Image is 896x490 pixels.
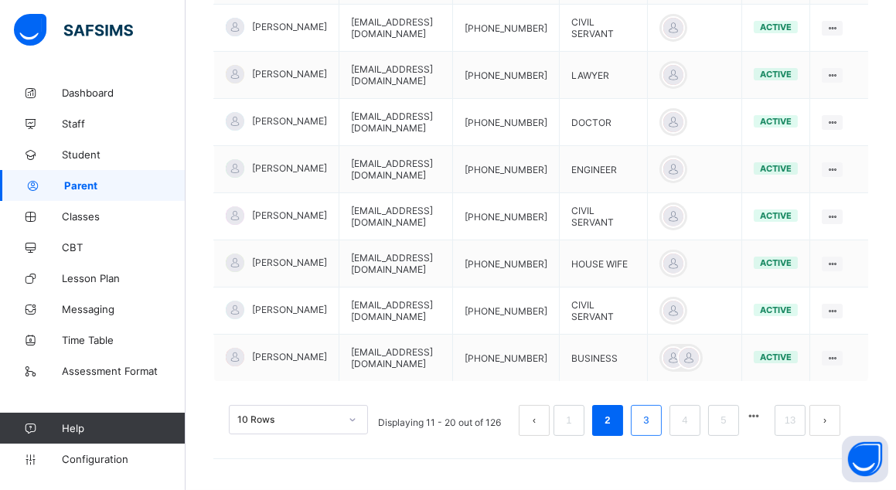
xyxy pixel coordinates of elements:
[453,5,560,52] td: [PHONE_NUMBER]
[716,410,731,430] a: 5
[708,405,739,436] li: 5
[62,365,186,377] span: Assessment Format
[775,405,806,436] li: 13
[252,351,327,362] span: [PERSON_NAME]
[252,304,327,315] span: [PERSON_NAME]
[339,5,453,52] td: [EMAIL_ADDRESS][DOMAIN_NAME]
[760,352,792,362] span: active
[554,405,584,436] li: 1
[560,5,648,52] td: CIVIL SERVANT
[560,52,648,99] td: LAWYER
[62,334,186,346] span: Time Table
[760,305,792,315] span: active
[780,410,800,430] a: 13
[453,52,560,99] td: [PHONE_NUMBER]
[760,22,792,32] span: active
[339,52,453,99] td: [EMAIL_ADDRESS][DOMAIN_NAME]
[760,116,792,127] span: active
[339,146,453,193] td: [EMAIL_ADDRESS][DOMAIN_NAME]
[252,115,327,127] span: [PERSON_NAME]
[252,257,327,268] span: [PERSON_NAME]
[760,210,792,221] span: active
[366,405,513,436] li: Displaying 11 - 20 out of 126
[62,272,186,284] span: Lesson Plan
[62,87,186,99] span: Dashboard
[62,303,186,315] span: Messaging
[760,69,792,80] span: active
[252,68,327,80] span: [PERSON_NAME]
[453,335,560,382] td: [PHONE_NUMBER]
[560,193,648,240] td: CIVIL SERVANT
[631,405,662,436] li: 3
[62,241,186,254] span: CBT
[453,240,560,288] td: [PHONE_NUMBER]
[339,99,453,146] td: [EMAIL_ADDRESS][DOMAIN_NAME]
[453,288,560,335] td: [PHONE_NUMBER]
[809,405,840,436] button: next page
[62,453,185,465] span: Configuration
[639,410,653,430] a: 3
[669,405,700,436] li: 4
[339,335,453,382] td: [EMAIL_ADDRESS][DOMAIN_NAME]
[339,288,453,335] td: [EMAIL_ADDRESS][DOMAIN_NAME]
[760,163,792,174] span: active
[560,335,648,382] td: BUSINESS
[592,405,623,436] li: 2
[252,209,327,221] span: [PERSON_NAME]
[743,405,765,427] li: 向后 5 页
[677,410,692,430] a: 4
[237,414,339,426] div: 10 Rows
[453,146,560,193] td: [PHONE_NUMBER]
[64,179,186,192] span: Parent
[560,99,648,146] td: DOCTOR
[560,146,648,193] td: ENGINEER
[600,410,615,430] a: 2
[62,210,186,223] span: Classes
[252,162,327,174] span: [PERSON_NAME]
[519,405,550,436] button: prev page
[809,405,840,436] li: 下一页
[62,117,186,130] span: Staff
[339,240,453,288] td: [EMAIL_ADDRESS][DOMAIN_NAME]
[252,21,327,32] span: [PERSON_NAME]
[14,14,133,46] img: safsims
[519,405,550,436] li: 上一页
[560,288,648,335] td: CIVIL SERVANT
[339,193,453,240] td: [EMAIL_ADDRESS][DOMAIN_NAME]
[453,193,560,240] td: [PHONE_NUMBER]
[760,257,792,268] span: active
[560,240,648,288] td: HOUSE WIFE
[62,422,185,434] span: Help
[561,410,576,430] a: 1
[453,99,560,146] td: [PHONE_NUMBER]
[842,436,888,482] button: Open asap
[62,148,186,161] span: Student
